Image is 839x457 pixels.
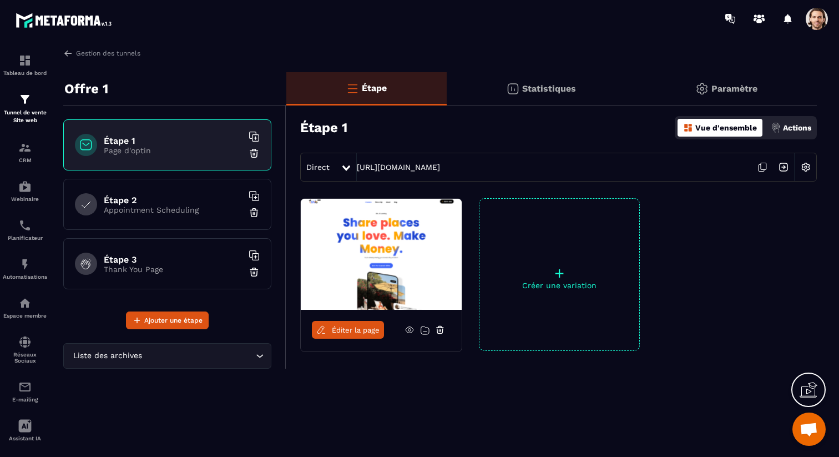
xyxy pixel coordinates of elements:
[144,350,253,362] input: Search for option
[104,135,242,146] h6: Étape 1
[3,411,47,450] a: Assistant IA
[792,413,826,446] div: Ouvrir le chat
[70,350,144,362] span: Liste des archives
[301,199,462,310] img: image
[249,148,260,159] img: trash
[695,123,757,132] p: Vue d'ensemble
[18,258,32,271] img: automations
[104,205,242,214] p: Appointment Scheduling
[3,84,47,133] a: formationformationTunnel de vente Site web
[18,335,32,349] img: social-network
[3,435,47,441] p: Assistant IA
[104,265,242,274] p: Thank You Page
[3,157,47,163] p: CRM
[3,327,47,372] a: social-networksocial-networkRéseaux Sociaux
[249,207,260,218] img: trash
[773,157,794,178] img: arrow-next.bcc2205e.svg
[104,195,242,205] h6: Étape 2
[3,70,47,76] p: Tableau de bord
[63,48,73,58] img: arrow
[312,321,384,339] a: Éditer la page
[3,249,47,288] a: automationsautomationsAutomatisations
[16,10,115,31] img: logo
[3,109,47,124] p: Tunnel de vente Site web
[3,396,47,403] p: E-mailing
[104,146,242,155] p: Page d'optin
[3,372,47,411] a: emailemailE-mailing
[18,380,32,394] img: email
[18,93,32,106] img: formation
[3,210,47,249] a: schedulerschedulerPlanificateur
[306,163,330,172] span: Direct
[249,267,260,278] img: trash
[18,54,32,67] img: formation
[3,274,47,280] p: Automatisations
[783,123,811,132] p: Actions
[18,180,32,193] img: automations
[332,326,380,334] span: Éditer la page
[479,281,639,290] p: Créer une variation
[506,82,519,96] img: stats.20deebd0.svg
[300,120,347,135] h3: Étape 1
[3,196,47,202] p: Webinaire
[3,351,47,364] p: Réseaux Sociaux
[144,315,203,326] span: Ajouter une étape
[362,83,387,93] p: Étape
[18,141,32,154] img: formation
[63,48,140,58] a: Gestion des tunnels
[126,312,209,329] button: Ajouter une étape
[18,219,32,232] img: scheduler
[63,343,271,369] div: Search for option
[695,82,709,96] img: setting-gr.5f69749f.svg
[3,288,47,327] a: automationsautomationsEspace membre
[3,46,47,84] a: formationformationTableau de bord
[18,297,32,310] img: automations
[711,83,757,94] p: Paramètre
[3,235,47,241] p: Planificateur
[479,265,639,281] p: +
[346,82,359,95] img: bars-o.4a397970.svg
[771,123,781,133] img: actions.d6e523a2.png
[795,157,816,178] img: setting-w.858f3a88.svg
[357,163,440,172] a: [URL][DOMAIN_NAME]
[522,83,576,94] p: Statistiques
[3,313,47,319] p: Espace membre
[683,123,693,133] img: dashboard-orange.40269519.svg
[3,133,47,172] a: formationformationCRM
[3,172,47,210] a: automationsautomationsWebinaire
[64,78,108,100] p: Offre 1
[104,254,242,265] h6: Étape 3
